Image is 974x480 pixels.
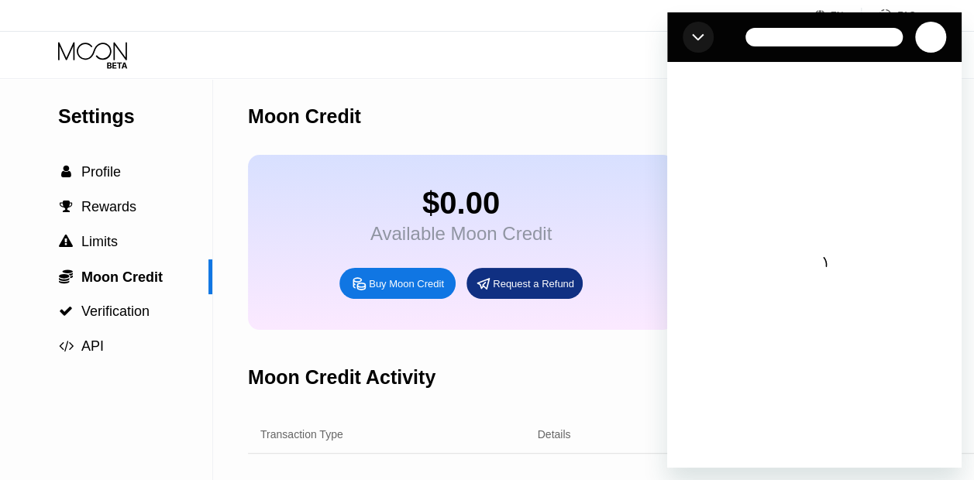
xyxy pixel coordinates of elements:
div: Available Moon Credit [370,223,552,245]
div:  [58,269,74,284]
div:  [58,304,74,318]
div: EN [814,8,862,23]
span:  [59,304,73,318]
iframe: نافذة المراسلة [667,12,962,468]
span: Moon Credit [81,269,163,285]
span: Profile [81,164,121,180]
div:  [58,165,74,179]
div: Moon Credit Activity [248,366,435,389]
div: Request a Refund [493,277,574,290]
span: Limits [81,234,118,249]
div:  [58,200,74,214]
div: FAQ [862,8,916,23]
span: API [81,338,104,354]
div: Transaction Type [260,428,343,441]
div: Settings [58,105,212,128]
div: Buy Moon Credit [369,277,444,290]
span:  [61,165,71,179]
div:  [58,235,74,249]
div: FAQ [897,10,916,21]
div: EN [831,10,844,21]
div: Details [538,428,571,441]
div:  [58,339,74,353]
span:  [59,339,74,353]
span:  [59,269,73,284]
div: Moon Credit [248,105,361,128]
span:  [59,235,73,249]
span: Verification [81,303,150,319]
div: Request a Refund [466,268,583,299]
span: Rewards [81,199,136,214]
span:  [60,200,73,214]
div: $0.00 [370,186,552,221]
div: Buy Moon Credit [339,268,456,299]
